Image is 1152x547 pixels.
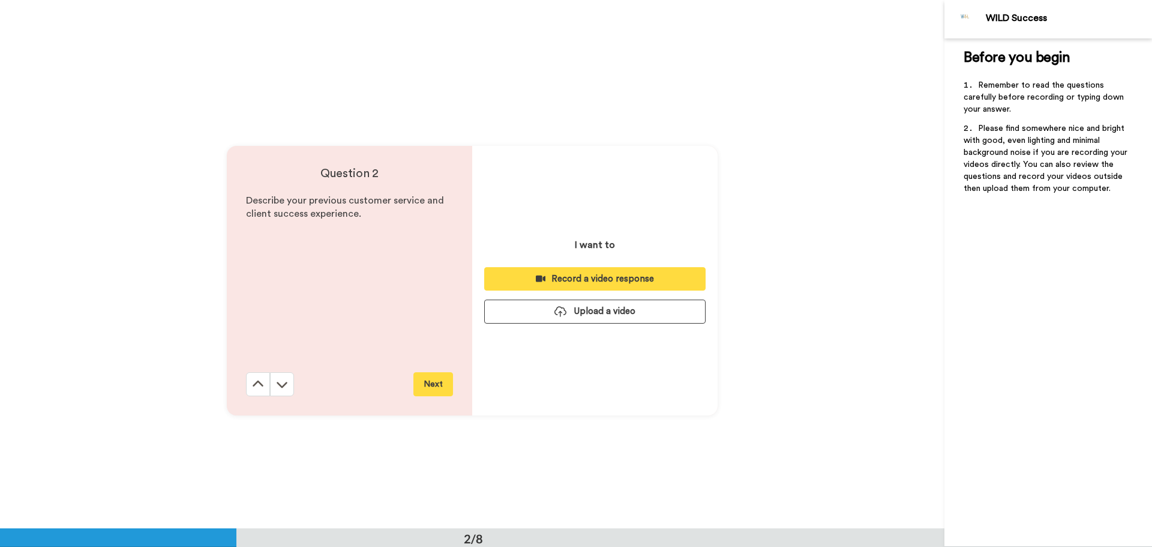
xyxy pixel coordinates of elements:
[445,530,502,547] div: 2/8
[575,238,615,252] p: I want to
[964,50,1070,65] span: Before you begin
[413,372,453,396] button: Next
[484,300,706,323] button: Upload a video
[484,267,706,291] button: Record a video response
[494,273,696,285] div: Record a video response
[246,196,446,219] span: Describe your previous customer service and client success experience.
[964,81,1126,113] span: Remember to read the questions carefully before recording or typing down your answer.
[964,124,1130,193] span: Please find somewhere nice and bright with good, even lighting and minimal background noise if yo...
[246,165,453,182] h4: Question 2
[986,13,1151,24] div: WILD Success
[951,5,980,34] img: Profile Image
